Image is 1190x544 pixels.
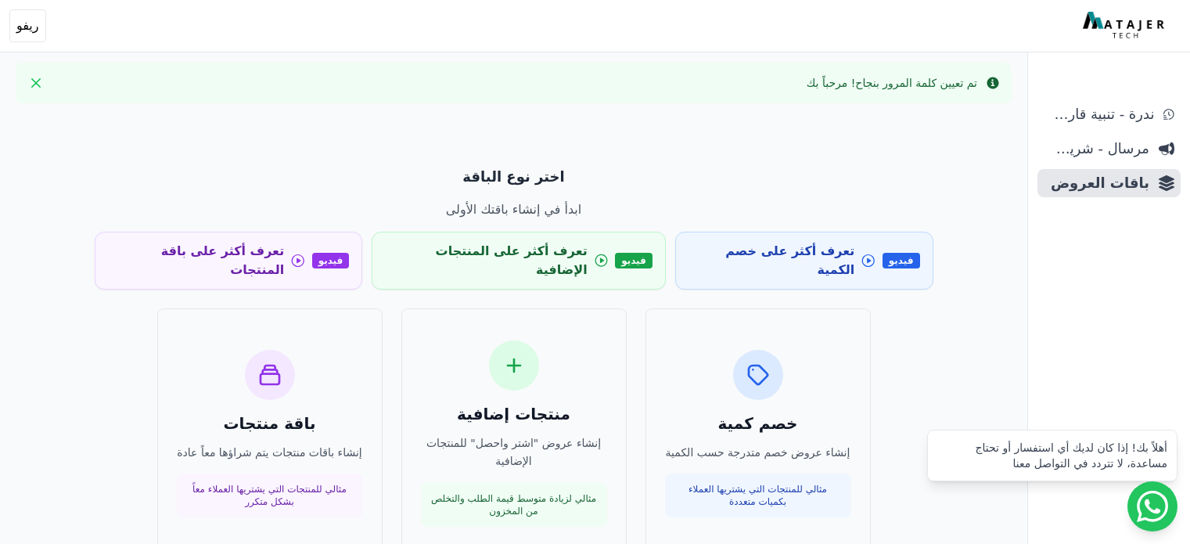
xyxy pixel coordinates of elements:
p: مثالي للمنتجات التي يشتريها العملاء معاً بشكل متكرر [186,483,354,508]
p: إنشاء عروض "اشتر واحصل" للمنتجات الإضافية [421,434,607,470]
span: ريفو [16,16,39,35]
button: ريفو [9,9,46,42]
a: فيديو تعرف أكثر على المنتجات الإضافية [372,232,666,290]
span: مرسال - شريط دعاية [1044,138,1149,160]
p: اختر نوع الباقة [95,166,933,188]
span: تعرف أكثر على المنتجات الإضافية [385,242,587,279]
a: فيديو تعرف أكثر على باقة المنتجات [95,232,363,290]
p: مثالي للمنتجات التي يشتريها العملاء بكميات متعددة [674,483,842,508]
span: فيديو [883,253,920,268]
p: إنشاء عروض خصم متدرجة حسب الكمية [665,444,851,462]
p: ابدأ في إنشاء باقتك الأولى [95,200,933,219]
div: أهلاً بك! إذا كان لديك أي استفسار أو تحتاج مساعدة، لا تتردد في التواصل معنا [937,440,1167,471]
a: فيديو تعرف أكثر على خصم الكمية [675,232,933,290]
button: Close [23,70,49,95]
h3: خصم كمية [665,413,851,434]
h3: منتجات إضافية [421,403,607,425]
img: MatajerTech Logo [1083,12,1168,40]
span: تعرف أكثر على باقة المنتجات [108,242,285,279]
span: ندرة - تنبية قارب علي النفاذ [1044,103,1154,125]
span: باقات العروض [1044,172,1149,194]
p: إنشاء باقات منتجات يتم شراؤها معاً عادة [177,444,363,462]
div: تم تعيين كلمة المرور بنجاح! مرحباً بك [807,75,977,91]
span: فيديو [312,253,350,268]
p: مثالي لزيادة متوسط قيمة الطلب والتخلص من المخزون [430,492,598,517]
h3: باقة منتجات [177,413,363,434]
span: فيديو [615,253,653,268]
span: تعرف أكثر على خصم الكمية [688,242,854,279]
